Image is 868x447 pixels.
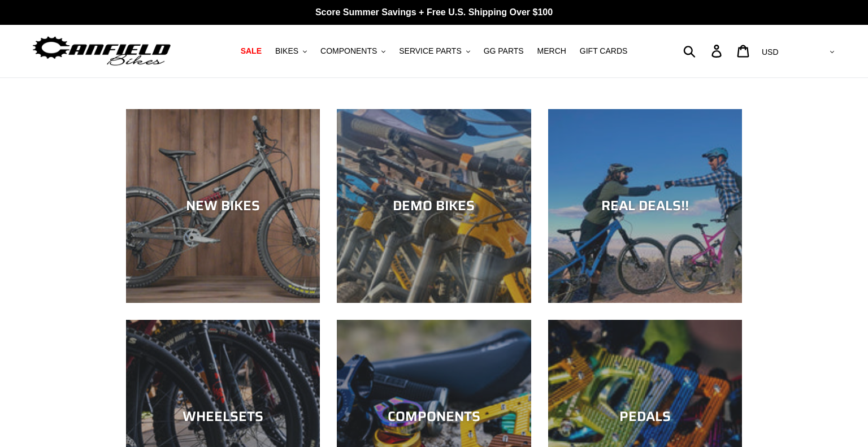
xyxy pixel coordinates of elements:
a: GG PARTS [478,44,530,59]
a: DEMO BIKES [337,109,531,303]
span: SALE [241,46,262,56]
button: SERVICE PARTS [393,44,475,59]
button: COMPONENTS [315,44,391,59]
span: COMPONENTS [320,46,377,56]
a: REAL DEALS!! [548,109,742,303]
span: GIFT CARDS [580,46,628,56]
a: SALE [235,44,267,59]
div: WHEELSETS [126,409,320,425]
div: PEDALS [548,409,742,425]
div: NEW BIKES [126,198,320,214]
div: DEMO BIKES [337,198,531,214]
div: COMPONENTS [337,409,531,425]
input: Search [689,38,718,63]
div: REAL DEALS!! [548,198,742,214]
img: Canfield Bikes [31,33,172,69]
span: MERCH [537,46,566,56]
span: BIKES [275,46,298,56]
a: NEW BIKES [126,109,320,303]
span: GG PARTS [484,46,524,56]
a: GIFT CARDS [574,44,633,59]
span: SERVICE PARTS [399,46,461,56]
a: MERCH [532,44,572,59]
button: BIKES [270,44,313,59]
